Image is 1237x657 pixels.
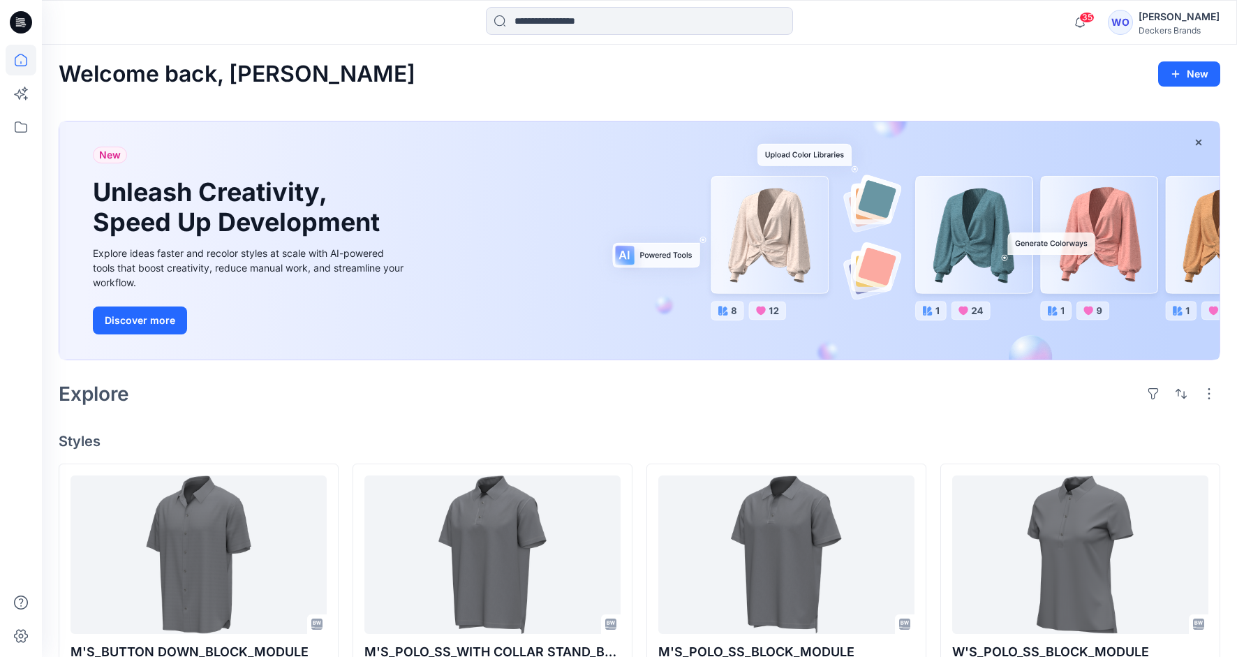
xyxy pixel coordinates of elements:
[93,307,187,334] button: Discover more
[93,307,407,334] a: Discover more
[59,433,1220,450] h4: Styles
[99,147,121,163] span: New
[71,475,327,634] a: M'S_BUTTON DOWN_BLOCK_MODULE
[1139,25,1220,36] div: Deckers Brands
[59,61,415,87] h2: Welcome back, [PERSON_NAME]
[658,475,914,634] a: M'S_POLO_SS_BLOCK_MODULE
[1108,10,1133,35] div: WO
[1079,12,1095,23] span: 35
[952,475,1208,634] a: W'S_POLO_SS_BLOCK_MODULE
[93,177,386,237] h1: Unleash Creativity, Speed Up Development
[59,383,129,405] h2: Explore
[1139,8,1220,25] div: [PERSON_NAME]
[1158,61,1220,87] button: New
[364,475,621,634] a: M'S_POLO_SS_WITH COLLAR STAND_BLOCK_MODULE
[93,246,407,290] div: Explore ideas faster and recolor styles at scale with AI-powered tools that boost creativity, red...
